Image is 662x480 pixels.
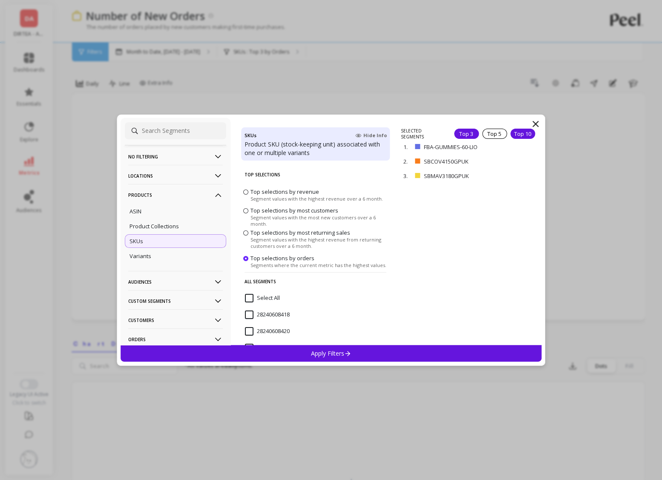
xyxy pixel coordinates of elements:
span: Top selections by most returning sales [250,229,350,236]
p: Top Selections [245,166,386,184]
p: Product SKU (stock-keeping unit) associated with one or multiple variants [245,140,386,157]
span: 28240608420 [245,327,290,336]
p: Customers [128,309,223,331]
input: Search Segments [125,122,226,139]
p: Custom Segments [128,290,223,312]
p: Product Collections [130,222,179,230]
p: All Segments [245,272,386,290]
p: SELECTED SEGMENTS [400,128,443,140]
span: Top selections by revenue [250,187,319,195]
div: Top 10 [510,129,535,139]
p: 3. [403,172,412,180]
p: FBA-GUMMIES-60-LIO [423,143,507,151]
span: Top selections by most customers [250,207,338,214]
span: Segment values with the highest revenue over a 6 month. [250,195,383,201]
p: 2. [403,158,412,165]
p: ASIN [130,207,141,215]
p: No filtering [128,146,223,167]
p: 1. [403,143,412,151]
p: Locations [128,165,223,187]
p: SBMAV3180GPUK [423,172,502,180]
span: Segments where the current metric has the highest values. [250,262,386,268]
span: Top selections by orders [250,254,314,262]
div: Top 5 [482,129,507,139]
span: Segment values with the most new customers over a 6 month. [250,214,388,227]
h4: SKUs [245,131,256,140]
p: Products [128,184,223,206]
p: Orders [128,328,223,350]
span: Select All [245,294,280,302]
p: SKUs [130,237,143,245]
span: 28240608418 [245,310,290,319]
p: Variants [130,252,151,260]
p: Audiences [128,271,223,293]
p: SBCOV4150GPUK [423,158,502,165]
p: Apply Filters [311,349,351,357]
span: Hide Info [355,132,386,139]
span: Segment values with the highest revenue from returning customers over a 6 month. [250,236,388,249]
div: Top 3 [454,129,479,139]
span: 28240608423 [245,344,290,352]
